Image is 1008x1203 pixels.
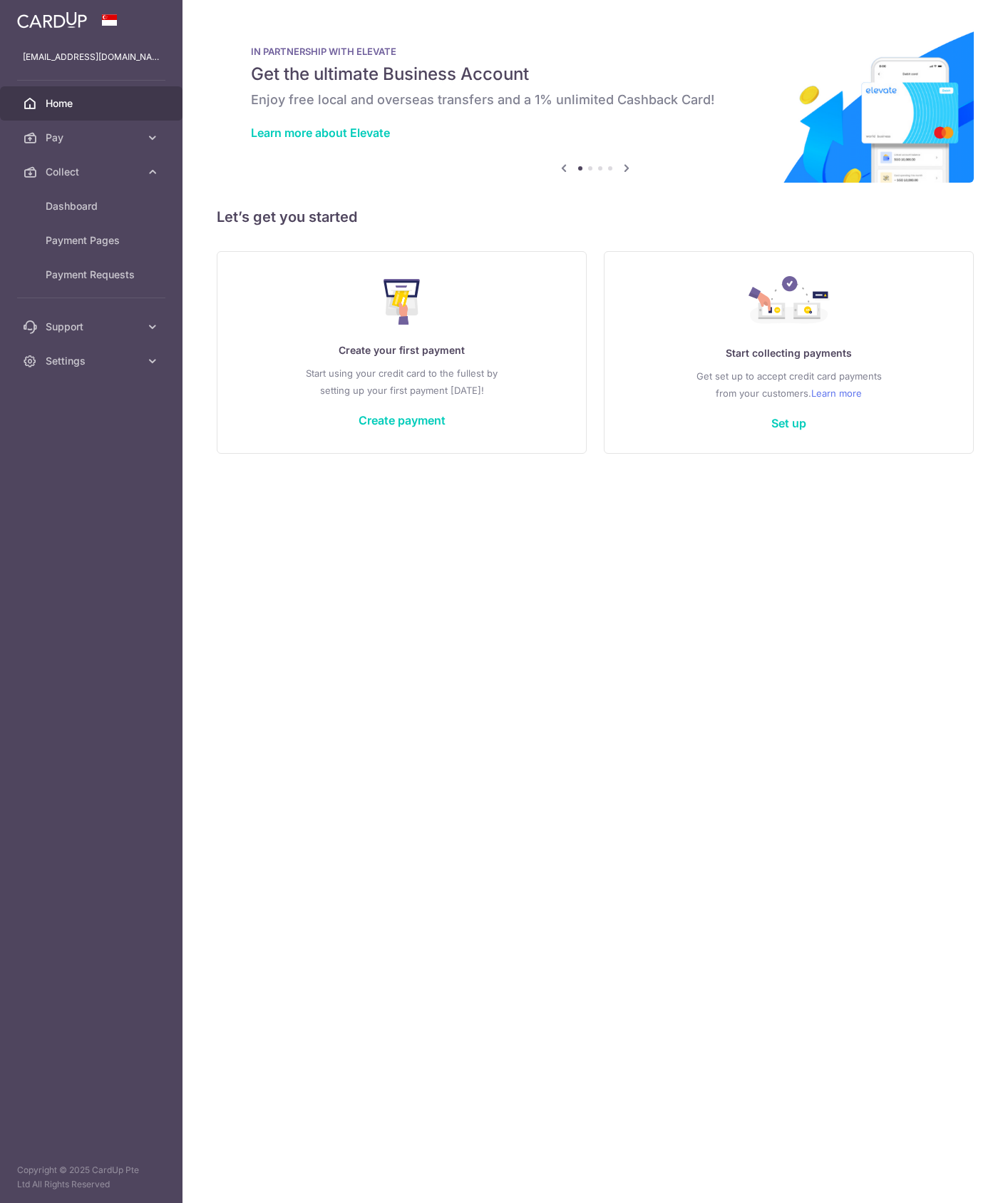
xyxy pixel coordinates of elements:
a: Learn more [811,385,862,402]
p: Start collecting payments [633,345,945,362]
span: Support [46,320,140,334]
p: [EMAIL_ADDRESS][DOMAIN_NAME] [23,50,160,64]
img: Collect Payment [749,276,830,328]
a: Learn more about Elevate [251,126,390,140]
p: Create your first payment [246,342,557,359]
h6: Enjoy free local and overseas transfers and a 1% unlimited Cashback Card! [251,91,940,108]
p: Get set up to accept credit card payments from your customers. [633,367,945,402]
span: Dashboard [46,199,140,213]
h5: Let’s get you started [217,205,974,228]
span: Home [46,96,140,111]
span: Payment Pages [46,233,140,248]
img: Renovation banner [217,23,974,183]
a: Create payment [359,413,446,427]
span: Settings [46,354,140,368]
img: CardUp [17,11,87,29]
a: Set up [771,416,806,430]
p: Start using your credit card to the fullest by setting up your first payment [DATE]! [246,365,557,399]
span: Collect [46,165,140,179]
h5: Get the ultimate Business Account [251,63,940,86]
span: Pay [46,131,140,145]
span: Payment Requests [46,268,140,282]
p: IN PARTNERSHIP WITH ELEVATE [251,46,940,57]
img: Make Payment [384,279,420,325]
